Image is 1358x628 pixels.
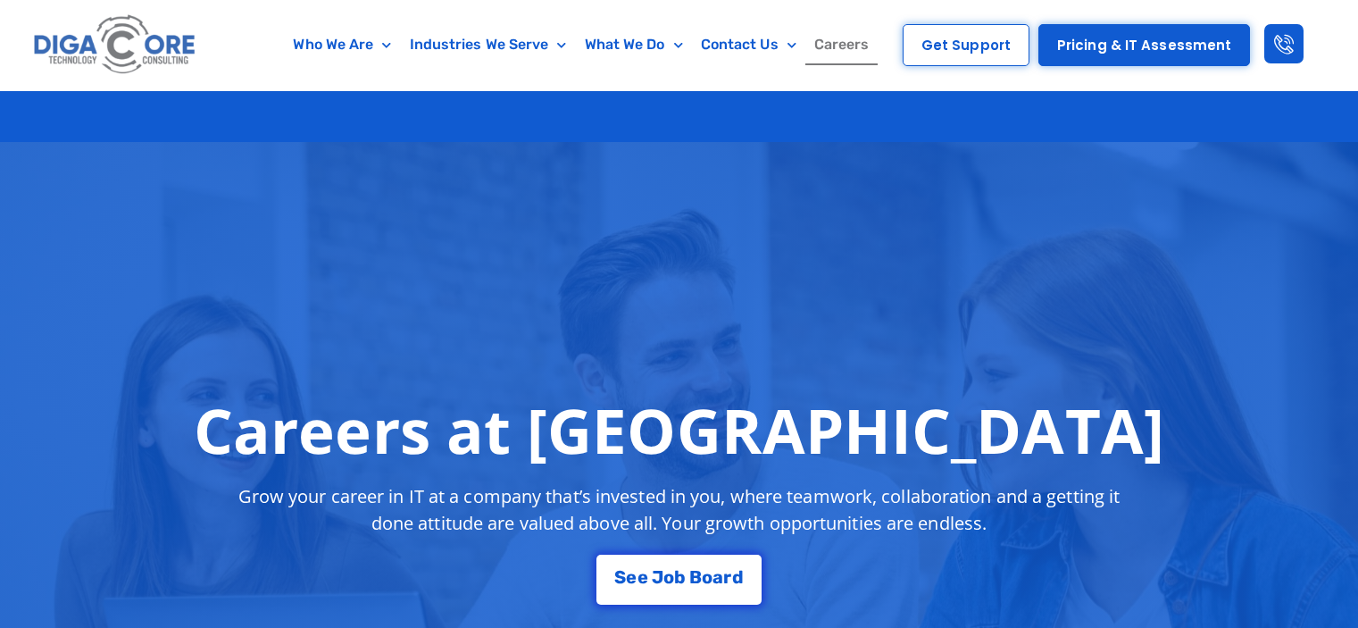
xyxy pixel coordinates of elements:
[732,568,744,586] span: d
[576,24,692,65] a: What We Do
[921,38,1011,52] span: Get Support
[652,568,663,586] span: J
[401,24,576,65] a: Industries We Serve
[272,24,890,65] nav: Menu
[284,24,400,65] a: Who We Are
[29,9,201,81] img: Digacore logo 1
[637,568,648,586] span: e
[903,24,1029,66] a: Get Support
[626,568,637,586] span: e
[1057,38,1231,52] span: Pricing & IT Assessment
[702,568,712,586] span: o
[723,568,731,586] span: r
[614,568,626,586] span: S
[674,568,686,586] span: b
[663,568,674,586] span: o
[596,555,761,605] a: See Job Board
[805,24,879,65] a: Careers
[194,394,1164,465] h1: Careers at [GEOGRAPHIC_DATA]
[692,24,805,65] a: Contact Us
[689,568,702,586] span: B
[222,483,1137,537] p: Grow your career in IT at a company that’s invested in you, where teamwork, collaboration and a g...
[1038,24,1250,66] a: Pricing & IT Assessment
[712,568,723,586] span: a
